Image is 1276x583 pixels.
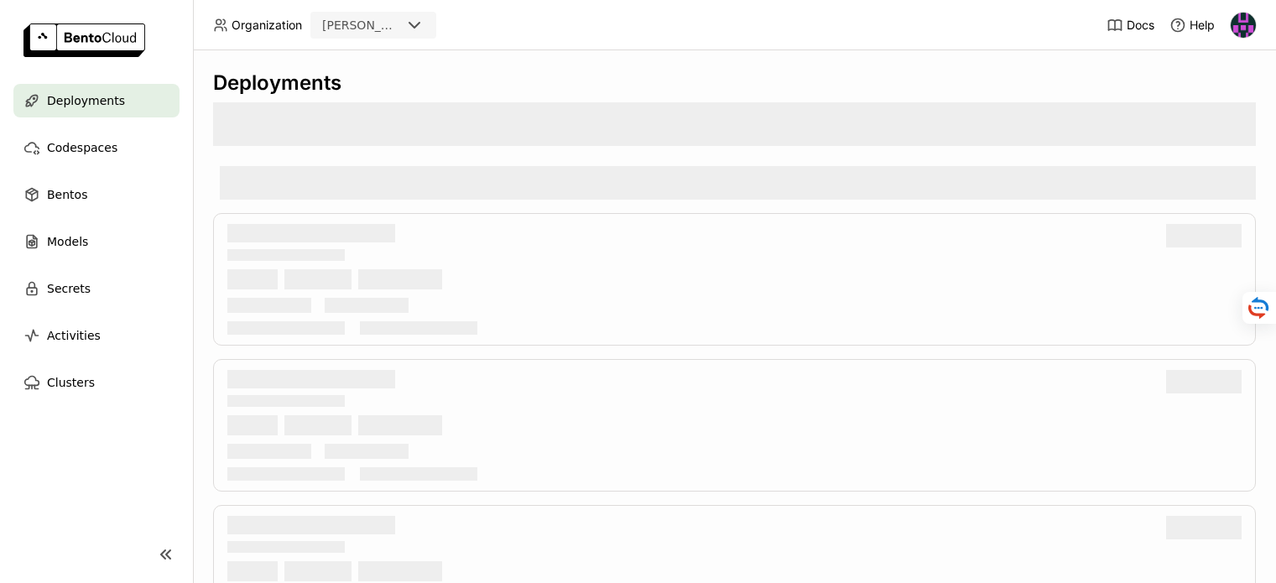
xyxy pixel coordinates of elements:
span: Secrets [47,278,91,299]
a: Bentos [13,178,180,211]
a: Clusters [13,366,180,399]
span: Organization [232,18,302,33]
span: Activities [47,325,101,346]
input: Selected maria. [403,18,404,34]
span: Bentos [47,185,87,205]
span: Docs [1127,18,1154,33]
img: Maria Maria [1231,13,1256,38]
span: Help [1190,18,1215,33]
span: Codespaces [47,138,117,158]
div: Help [1169,17,1215,34]
div: Deployments [213,70,1256,96]
a: Deployments [13,84,180,117]
span: Deployments [47,91,125,111]
div: [PERSON_NAME] [322,17,401,34]
a: Models [13,225,180,258]
a: Secrets [13,272,180,305]
span: Clusters [47,372,95,393]
a: Activities [13,319,180,352]
a: Codespaces [13,131,180,164]
img: logo [23,23,145,57]
span: Models [47,232,88,252]
a: Docs [1107,17,1154,34]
